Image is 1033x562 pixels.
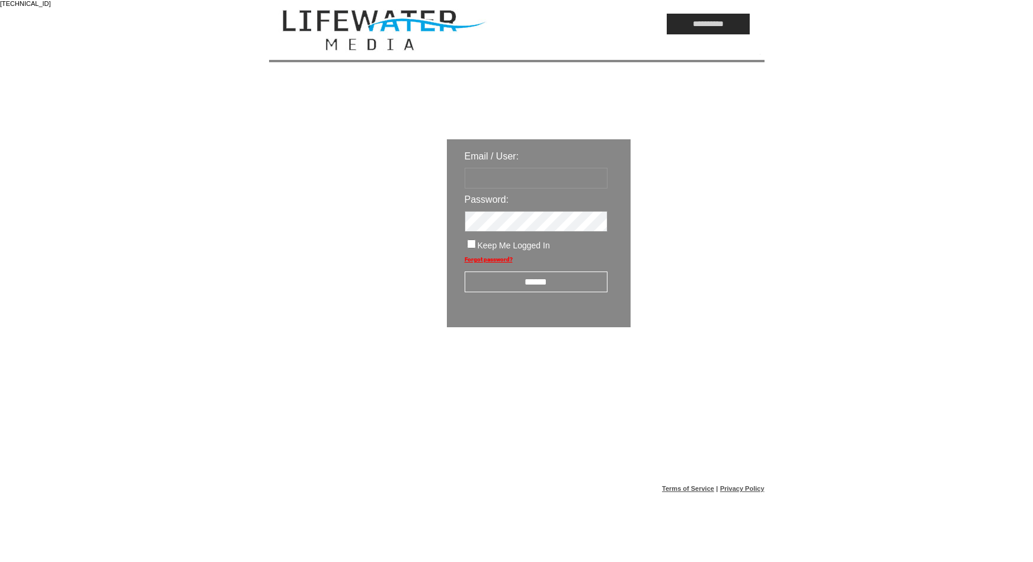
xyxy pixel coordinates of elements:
[716,485,718,492] span: |
[478,241,550,250] span: Keep Me Logged In
[465,256,513,263] a: Forgot password?
[720,485,765,492] a: Privacy Policy
[662,485,714,492] a: Terms of Service
[665,357,724,372] img: transparent.png
[465,194,509,205] span: Password:
[465,151,519,161] span: Email / User:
